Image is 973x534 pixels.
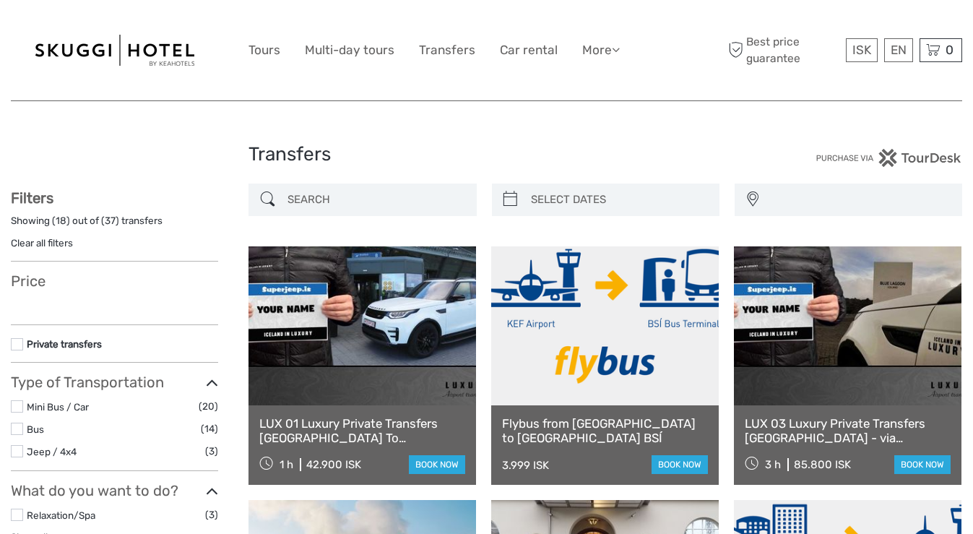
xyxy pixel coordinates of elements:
a: Tours [248,40,280,61]
span: 3 h [765,458,781,471]
a: Relaxation/Spa [27,509,95,521]
h3: What do you want to do? [11,482,218,499]
span: Best price guarantee [725,34,842,66]
a: LUX 03 Luxury Private Transfers [GEOGRAPHIC_DATA] - via [GEOGRAPHIC_DATA] or via [GEOGRAPHIC_DATA... [745,416,951,446]
img: 99-664e38a9-d6be-41bb-8ec6-841708cbc997_logo_big.jpg [35,35,194,66]
span: (3) [205,507,218,523]
img: PurchaseViaTourDesk.png [816,149,962,167]
h1: Transfers [248,143,725,166]
div: 42.900 ISK [306,458,361,471]
span: ISK [852,43,871,57]
span: (14) [201,421,218,437]
input: SEARCH [282,187,469,212]
input: SELECT DATES [525,187,712,212]
a: Bus [27,423,44,435]
a: book now [652,455,708,474]
div: EN [884,38,913,62]
span: (3) [205,443,218,460]
h3: Price [11,272,218,290]
a: Multi-day tours [305,40,394,61]
div: 3.999 ISK [502,459,549,472]
a: Mini Bus / Car [27,401,89,413]
h3: Type of Transportation [11,374,218,391]
a: book now [409,455,465,474]
div: 85.800 ISK [794,458,851,471]
label: 37 [105,214,116,228]
a: More [582,40,620,61]
span: 1 h [280,458,293,471]
a: Car rental [500,40,558,61]
a: Private transfers [27,338,102,350]
a: Transfers [419,40,475,61]
div: Showing ( ) out of ( ) transfers [11,214,218,236]
a: Clear all filters [11,237,73,249]
span: (20) [199,398,218,415]
a: LUX 01 Luxury Private Transfers [GEOGRAPHIC_DATA] To [GEOGRAPHIC_DATA] [259,416,465,446]
a: Jeep / 4x4 [27,446,77,457]
label: 18 [56,214,66,228]
span: 0 [943,43,956,57]
strong: Filters [11,189,53,207]
a: book now [894,455,951,474]
a: Flybus from [GEOGRAPHIC_DATA] to [GEOGRAPHIC_DATA] BSÍ [502,416,708,446]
